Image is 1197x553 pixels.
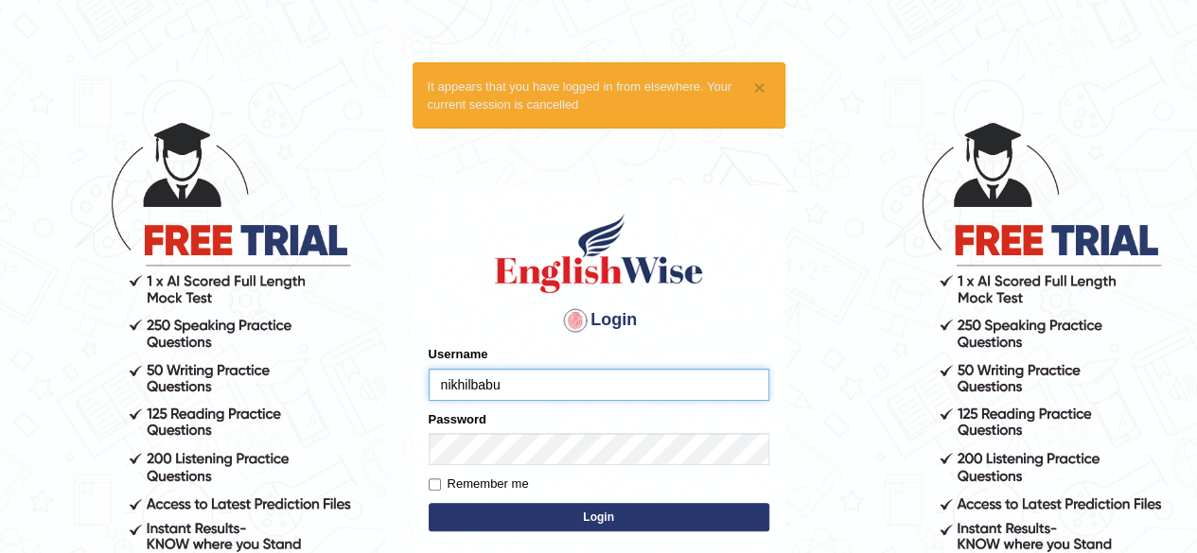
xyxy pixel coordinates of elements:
label: Password [429,410,486,428]
div: It appears that you have logged in from elsewhere. Your current session is cancelled [413,62,785,129]
label: Remember me [429,475,529,493]
h4: Login [429,305,769,336]
input: Remember me [429,478,441,491]
label: Username [429,345,488,363]
img: Logo of English Wise sign in for intelligent practice with AI [491,211,707,296]
button: Login [429,503,769,531]
button: × [753,78,765,97]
